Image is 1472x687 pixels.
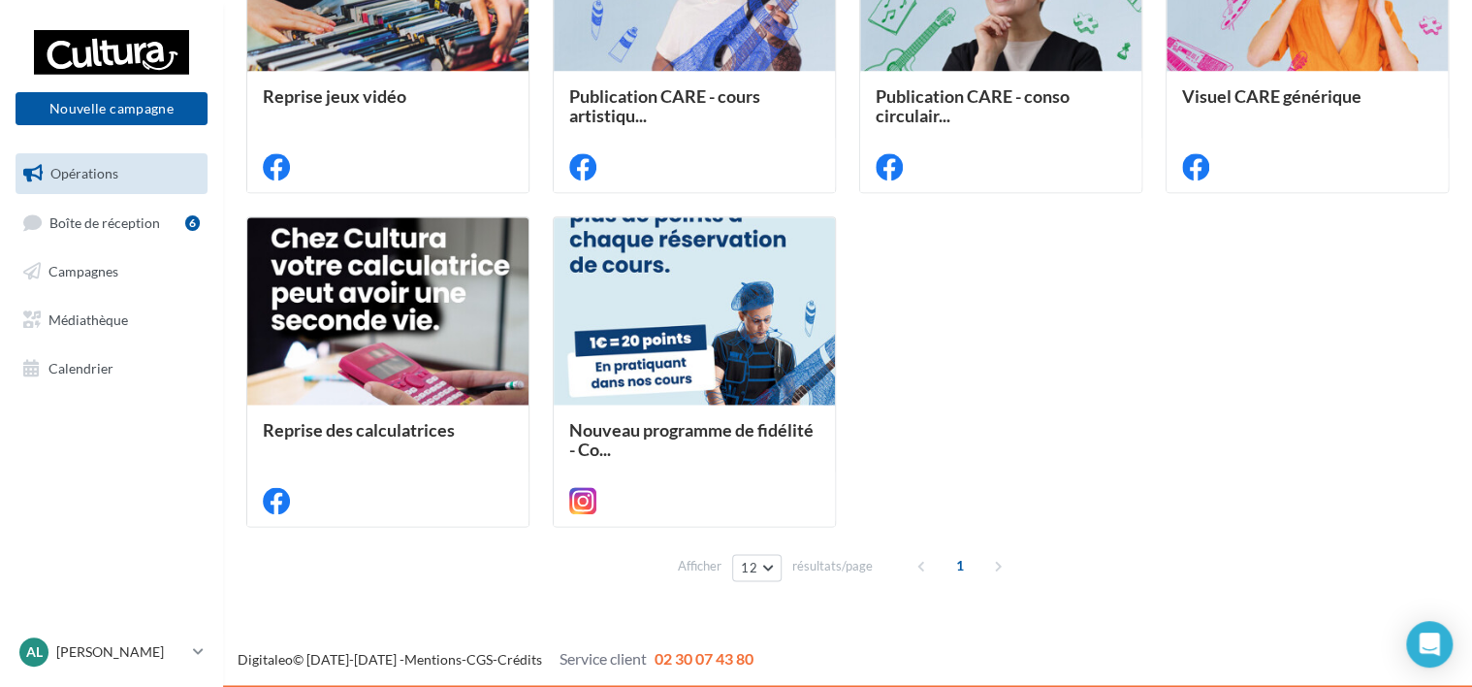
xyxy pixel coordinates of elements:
[185,215,200,231] div: 6
[497,651,542,668] a: Crédits
[263,85,406,107] span: Reprise jeux vidéo
[569,419,814,460] span: Nouveau programme de fidélité - Co...
[49,213,160,230] span: Boîte de réception
[48,263,118,279] span: Campagnes
[12,251,211,292] a: Campagnes
[655,649,753,668] span: 02 30 07 43 80
[12,348,211,389] a: Calendrier
[238,651,753,668] span: © [DATE]-[DATE] - - -
[50,165,118,181] span: Opérations
[12,300,211,341] a: Médiathèque
[16,92,208,125] button: Nouvelle campagne
[48,359,113,376] span: Calendrier
[1406,621,1453,668] div: Open Intercom Messenger
[678,557,721,575] span: Afficher
[26,642,43,662] span: Al
[263,419,455,441] span: Reprise des calculatrices
[560,649,647,668] span: Service client
[944,550,976,581] span: 1
[732,554,782,581] button: 12
[1182,85,1361,107] span: Visuel CARE générique
[741,560,757,575] span: 12
[16,634,208,671] a: Al [PERSON_NAME]
[48,311,128,328] span: Médiathèque
[12,153,211,194] a: Opérations
[466,651,493,668] a: CGS
[404,651,462,668] a: Mentions
[12,202,211,244] a: Boîte de réception6
[569,85,760,126] span: Publication CARE - cours artistiqu...
[238,651,293,668] a: Digitaleo
[792,557,873,575] span: résultats/page
[56,642,185,662] p: [PERSON_NAME]
[876,85,1070,126] span: Publication CARE - conso circulair...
